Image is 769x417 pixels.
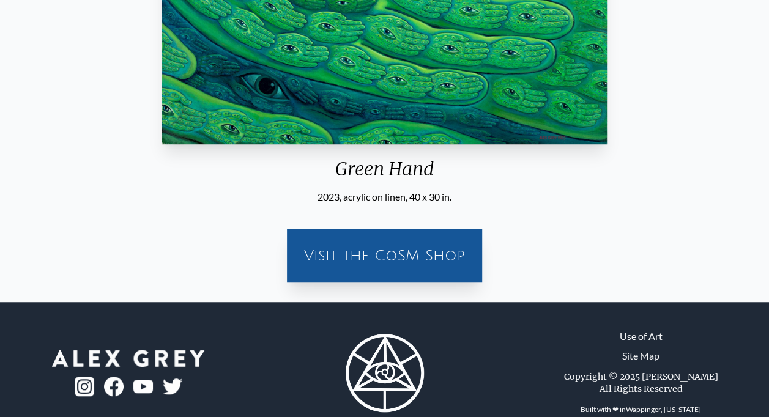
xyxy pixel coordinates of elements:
[75,377,94,396] img: ig-logo.png
[157,158,612,190] div: Green Hand
[620,329,663,344] a: Use of Art
[626,405,701,414] a: Wappinger, [US_STATE]
[133,380,153,394] img: youtube-logo.png
[600,383,683,395] div: All Rights Reserved
[294,236,475,275] a: Visit the CoSM Shop
[157,190,612,204] div: 2023, acrylic on linen, 40 x 30 in.
[622,349,659,363] a: Site Map
[564,371,718,383] div: Copyright © 2025 [PERSON_NAME]
[163,378,182,394] img: twitter-logo.png
[104,377,124,396] img: fb-logo.png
